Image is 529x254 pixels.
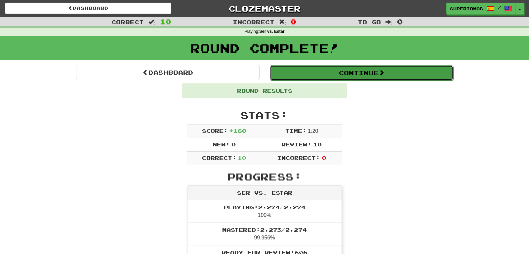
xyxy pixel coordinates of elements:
[111,19,144,25] span: Correct
[187,186,342,200] div: Ser vs. Estar
[213,141,230,147] span: New:
[229,127,246,134] span: + 160
[160,18,171,25] span: 10
[270,65,453,80] button: Continue
[386,19,393,25] span: :
[181,3,347,14] a: Clozemaster
[313,141,322,147] span: 10
[187,200,342,223] li: 100%
[358,19,381,25] span: To go
[187,110,342,121] h2: Stats:
[148,19,156,25] span: :
[2,41,527,55] h1: Round Complete!
[231,141,236,147] span: 0
[397,18,403,25] span: 0
[76,65,260,80] a: Dashboard
[450,6,483,12] span: SuperTomas
[224,204,305,210] span: Playing: 2,274 / 2,274
[187,223,342,245] li: 99.956%
[446,3,516,15] a: SuperTomas /
[233,19,274,25] span: Incorrect
[187,171,342,182] h2: Progress:
[222,227,307,233] span: Mastered: 2,273 / 2,274
[202,127,228,134] span: Score:
[498,5,501,10] span: /
[277,155,320,161] span: Incorrect:
[308,128,318,134] span: 1 : 20
[5,3,171,14] a: Dashboard
[182,84,347,98] div: Round Results
[259,29,284,34] strong: Ser vs. Estar
[322,155,326,161] span: 0
[281,141,311,147] span: Review:
[202,155,236,161] span: Correct:
[279,19,286,25] span: :
[238,155,246,161] span: 10
[291,18,296,25] span: 0
[285,127,306,134] span: Time:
